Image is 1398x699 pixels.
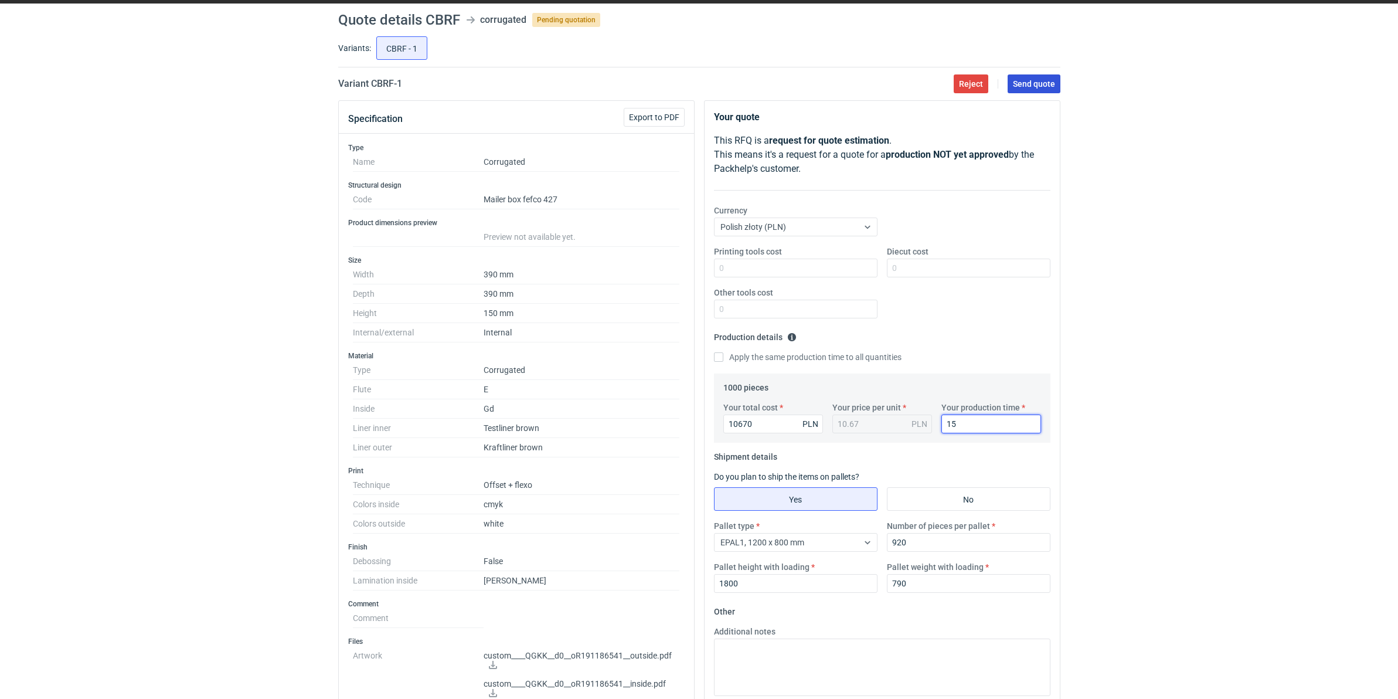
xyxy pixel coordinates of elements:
[714,351,902,363] label: Apply the same production time to all quantities
[348,105,403,133] button: Specification
[484,232,576,242] span: Preview not available yet.
[484,476,680,495] dd: Offset + flexo
[353,380,484,399] dt: Flute
[348,181,685,190] h3: Structural design
[959,80,983,88] span: Reject
[714,205,747,216] label: Currency
[887,561,984,573] label: Pallet weight with loading
[484,152,680,172] dd: Corrugated
[887,574,1050,593] input: 0
[348,466,685,476] h3: Print
[714,259,877,277] input: 0
[353,304,484,323] dt: Height
[629,113,679,121] span: Export to PDF
[348,351,685,361] h3: Material
[887,520,990,532] label: Number of pieces per pallet
[714,287,773,298] label: Other tools cost
[338,42,371,54] label: Variants:
[484,399,680,419] dd: Gd
[887,259,1050,277] input: 0
[353,323,484,342] dt: Internal/external
[954,74,988,93] button: Reject
[484,284,680,304] dd: 390 mm
[802,418,818,430] div: PLN
[353,190,484,209] dt: Code
[338,13,460,27] h1: Quote details CBRF
[348,256,685,265] h3: Size
[353,552,484,571] dt: Debossing
[348,599,685,609] h3: Comment
[714,574,877,593] input: 0
[484,304,680,323] dd: 150 mm
[887,533,1050,552] input: 0
[886,149,1009,160] strong: production NOT yet approved
[832,402,901,413] label: Your price per unit
[484,514,680,534] dd: white
[484,438,680,457] dd: Kraftliner brown
[714,134,1050,176] p: This RFQ is a . This means it's a request for a quote for a by the Packhelp's customer.
[911,418,927,430] div: PLN
[353,495,484,514] dt: Colors inside
[338,77,402,91] h2: Variant CBRF - 1
[348,218,685,228] h3: Product dimensions preview
[714,626,775,637] label: Additional notes
[714,246,782,257] label: Printing tools cost
[484,552,680,571] dd: False
[720,538,804,547] span: EPAL1, 1200 x 800 mm
[484,419,680,438] dd: Testliner brown
[353,419,484,438] dt: Liner inner
[484,323,680,342] dd: Internal
[353,571,484,591] dt: Lamination inside
[714,520,754,532] label: Pallet type
[353,514,484,534] dt: Colors outside
[723,402,778,413] label: Your total cost
[714,447,777,462] legend: Shipment details
[714,111,760,123] strong: Your quote
[723,415,823,433] input: 0
[353,284,484,304] dt: Depth
[941,415,1041,433] input: 0
[887,487,1050,511] label: No
[353,399,484,419] dt: Inside
[769,135,889,146] strong: request for quote estimation
[941,402,1020,413] label: Your production time
[348,542,685,552] h3: Finish
[353,609,484,628] dt: Comment
[484,380,680,399] dd: E
[714,328,797,342] legend: Production details
[532,13,600,27] span: Pending quotation
[624,108,685,127] button: Export to PDF
[353,476,484,495] dt: Technique
[714,300,877,318] input: 0
[714,487,877,511] label: Yes
[353,361,484,380] dt: Type
[376,36,427,60] label: CBRF - 1
[484,190,680,209] dd: Mailer box fefco 427
[714,602,735,616] legend: Other
[484,651,680,671] p: custom____QGKK__d0__oR191186541__outside.pdf
[887,246,928,257] label: Diecut cost
[348,637,685,646] h3: Files
[1013,80,1055,88] span: Send quote
[714,472,859,481] label: Do you plan to ship the items on pallets?
[1008,74,1060,93] button: Send quote
[484,679,680,699] p: custom____QGKK__d0__oR191186541__inside.pdf
[720,222,786,232] span: Polish złoty (PLN)
[484,361,680,380] dd: Corrugated
[353,438,484,457] dt: Liner outer
[484,571,680,591] dd: [PERSON_NAME]
[714,561,809,573] label: Pallet height with loading
[484,495,680,514] dd: cmyk
[353,265,484,284] dt: Width
[723,378,768,392] legend: 1000 pieces
[348,143,685,152] h3: Type
[480,13,526,27] div: corrugated
[484,265,680,284] dd: 390 mm
[353,152,484,172] dt: Name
